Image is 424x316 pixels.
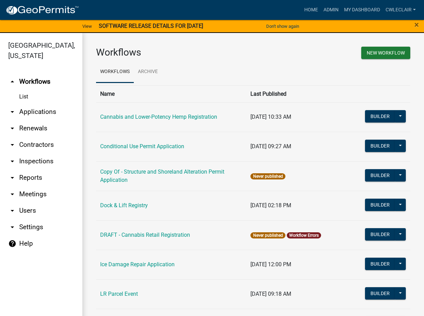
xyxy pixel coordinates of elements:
span: [DATE] 12:00 PM [250,261,291,268]
span: [DATE] 09:18 AM [250,291,291,297]
i: arrow_drop_down [8,141,16,149]
i: arrow_drop_down [8,157,16,165]
button: Builder [365,199,395,211]
a: Dock & Lift Registry [100,202,148,209]
a: View [80,21,95,32]
span: Never published [250,173,285,179]
button: Builder [365,258,395,270]
i: arrow_drop_down [8,190,16,198]
a: Workflow Errors [289,233,319,238]
button: Builder [365,169,395,182]
a: Home [302,3,321,16]
i: arrow_drop_down [8,108,16,116]
a: cwleclair [383,3,419,16]
button: New Workflow [361,47,410,59]
i: arrow_drop_up [8,78,16,86]
th: Name [96,85,246,102]
a: Cannabis and Lower-Potency Hemp Registration [100,114,217,120]
button: Builder [365,110,395,122]
button: Builder [365,140,395,152]
span: × [414,20,419,30]
a: Conditional Use Permit Application [100,143,184,150]
i: arrow_drop_down [8,174,16,182]
a: Copy Of - Structure and Shoreland Alteration Permit Application [100,168,224,183]
a: Ice Damage Repair Application [100,261,175,268]
a: Admin [321,3,341,16]
a: DRAFT - Cannabis Retail Registration [100,232,190,238]
button: Builder [365,228,395,241]
span: [DATE] 09:27 AM [250,143,291,150]
a: My Dashboard [341,3,383,16]
i: arrow_drop_down [8,124,16,132]
a: Workflows [96,61,134,83]
span: [DATE] 02:18 PM [250,202,291,209]
span: [DATE] 10:33 AM [250,114,291,120]
button: Builder [365,287,395,300]
i: arrow_drop_down [8,223,16,231]
button: Close [414,21,419,29]
strong: SOFTWARE RELEASE DETAILS FOR [DATE] [99,23,203,29]
i: help [8,239,16,248]
h3: Workflows [96,47,248,58]
i: arrow_drop_down [8,207,16,215]
a: LR Parcel Event [100,291,138,297]
button: Don't show again [263,21,302,32]
th: Last Published [246,85,361,102]
span: Never published [250,232,285,238]
a: Archive [134,61,162,83]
